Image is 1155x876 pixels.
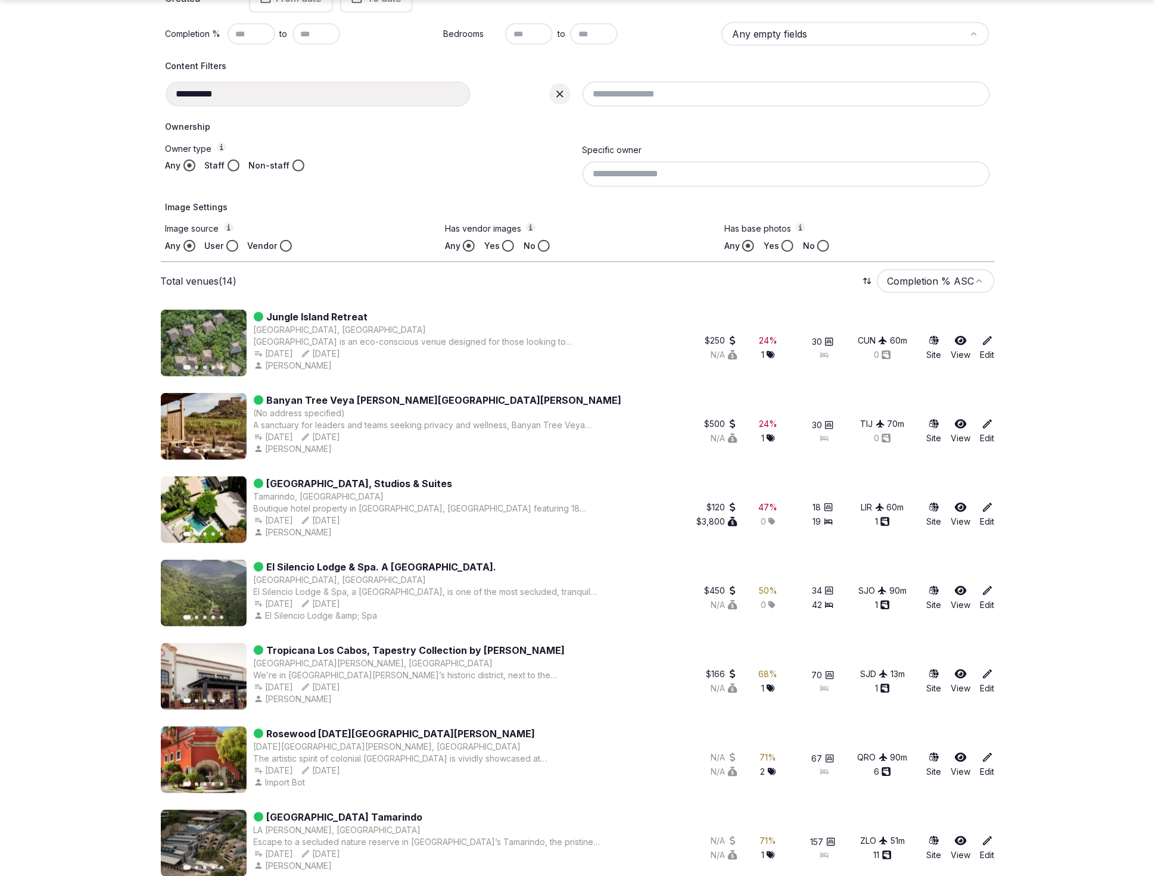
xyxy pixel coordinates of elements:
div: 70 m [888,418,905,430]
button: 18 [813,501,833,513]
div: [DATE] [301,598,341,610]
div: SJD [860,668,888,680]
button: 51m [891,835,905,847]
span: 0 [761,516,766,528]
button: QRO [858,752,888,763]
a: El Silencio Lodge & Spa. A [GEOGRAPHIC_DATA]. [267,560,497,574]
button: 70m [888,418,905,430]
button: TIJ [861,418,885,430]
span: 34 [812,585,822,597]
a: Site [927,835,942,861]
button: 30 [812,419,834,431]
button: 1 [875,599,890,611]
h4: Image Settings [166,201,990,213]
button: Go to slide 3 [203,866,207,869]
h4: Ownership [166,121,990,133]
a: Site [927,668,942,694]
div: 0 [874,432,891,444]
button: $3,800 [697,516,737,528]
span: 70 [812,669,823,681]
button: N/A [711,432,737,444]
a: View [951,418,971,444]
button: Go to slide 2 [195,866,198,869]
button: Has base photos [796,223,805,232]
div: [DATE] [301,431,341,443]
label: Has vendor images [445,223,710,235]
div: [DATE] [254,848,294,860]
a: Site [927,501,942,528]
button: Go to slide 4 [211,366,215,369]
button: Go to slide 1 [183,615,191,620]
div: $166 [706,668,737,680]
a: Jungle Island Retreat [267,310,368,324]
button: 70 [812,669,835,681]
div: [DATE] [301,515,341,526]
span: 42 [812,599,822,611]
label: Yes [764,240,779,252]
label: Completion % [166,28,223,40]
button: CUN [858,335,888,347]
button: N/A [711,766,737,778]
button: 30 [812,336,834,348]
div: 1 [761,682,775,694]
button: 13m [891,668,905,680]
span: 19 [813,516,821,528]
div: [GEOGRAPHIC_DATA], [GEOGRAPHIC_DATA] [254,324,426,336]
div: 1 [761,349,775,361]
a: Tropicana Los Cabos, Tapestry Collection by [PERSON_NAME] [267,643,565,657]
a: View [951,668,971,694]
div: [DATE] [254,515,294,526]
div: Escape to a secluded nature reserve in [GEOGRAPHIC_DATA]’s Tamarindo, the pristine coastline wher... [254,836,602,848]
button: Go to slide 5 [220,449,223,453]
button: 71% [760,835,777,847]
span: 67 [812,753,823,765]
label: Yes [484,240,500,252]
div: [DATE] [254,348,294,360]
div: 24 % [759,418,777,430]
button: Go to slide 5 [220,783,223,786]
div: We’re in [GEOGRAPHIC_DATA][PERSON_NAME]’s historic district, next to the [GEOGRAPHIC_DATA]. Art g... [254,669,602,681]
button: [DATE] [301,765,341,777]
button: N/A [711,835,737,847]
button: Go to slide 2 [195,449,198,453]
div: 60 m [890,335,907,347]
div: 2 [761,766,776,778]
button: 1 [761,849,775,861]
button: Go to slide 2 [195,616,198,619]
div: 51 m [891,835,905,847]
button: Owner type [217,142,226,152]
button: Go to slide 1 [183,532,191,537]
div: N/A [711,599,737,611]
label: No [524,240,536,252]
button: Go to slide 3 [203,783,207,786]
button: Go to slide 4 [211,532,215,536]
a: Site [927,752,942,778]
a: Edit [980,585,995,611]
button: Go to slide 2 [195,366,198,369]
label: Non-staff [249,160,290,172]
button: 67 [812,753,835,765]
button: [GEOGRAPHIC_DATA][PERSON_NAME], [GEOGRAPHIC_DATA] [254,657,493,669]
h4: Content Filters [166,60,990,72]
button: 11 [874,849,892,861]
button: N/A [711,682,737,694]
button: 19 [813,516,833,528]
div: $250 [705,335,737,347]
a: View [951,752,971,778]
div: 90 m [889,585,907,597]
div: The artistic spirit of colonial [GEOGRAPHIC_DATA] is vividly showcased at [GEOGRAPHIC_DATA][DATE]... [254,753,602,765]
button: [DATE] [254,765,294,777]
button: N/A [711,752,737,763]
div: [DATE] [254,431,294,443]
